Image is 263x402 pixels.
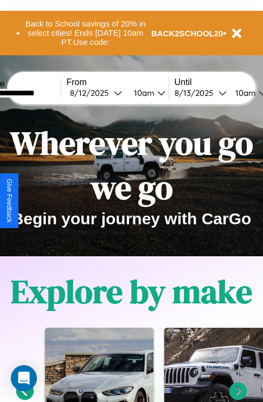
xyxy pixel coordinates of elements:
[230,88,259,98] div: 10am
[129,88,157,98] div: 10am
[11,269,252,314] h1: Explore by make
[67,87,125,99] button: 8/12/2025
[67,77,169,87] label: From
[70,88,114,98] div: 8 / 12 / 2025
[11,365,37,391] div: Open Intercom Messenger
[20,16,151,50] button: Back to School savings of 20% in select cities! Ends [DATE] 10am PT.Use code:
[175,88,219,98] div: 8 / 13 / 2025
[151,29,223,38] b: BACK2SCHOOL20
[125,87,169,99] button: 10am
[5,179,13,223] div: Give Feedback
